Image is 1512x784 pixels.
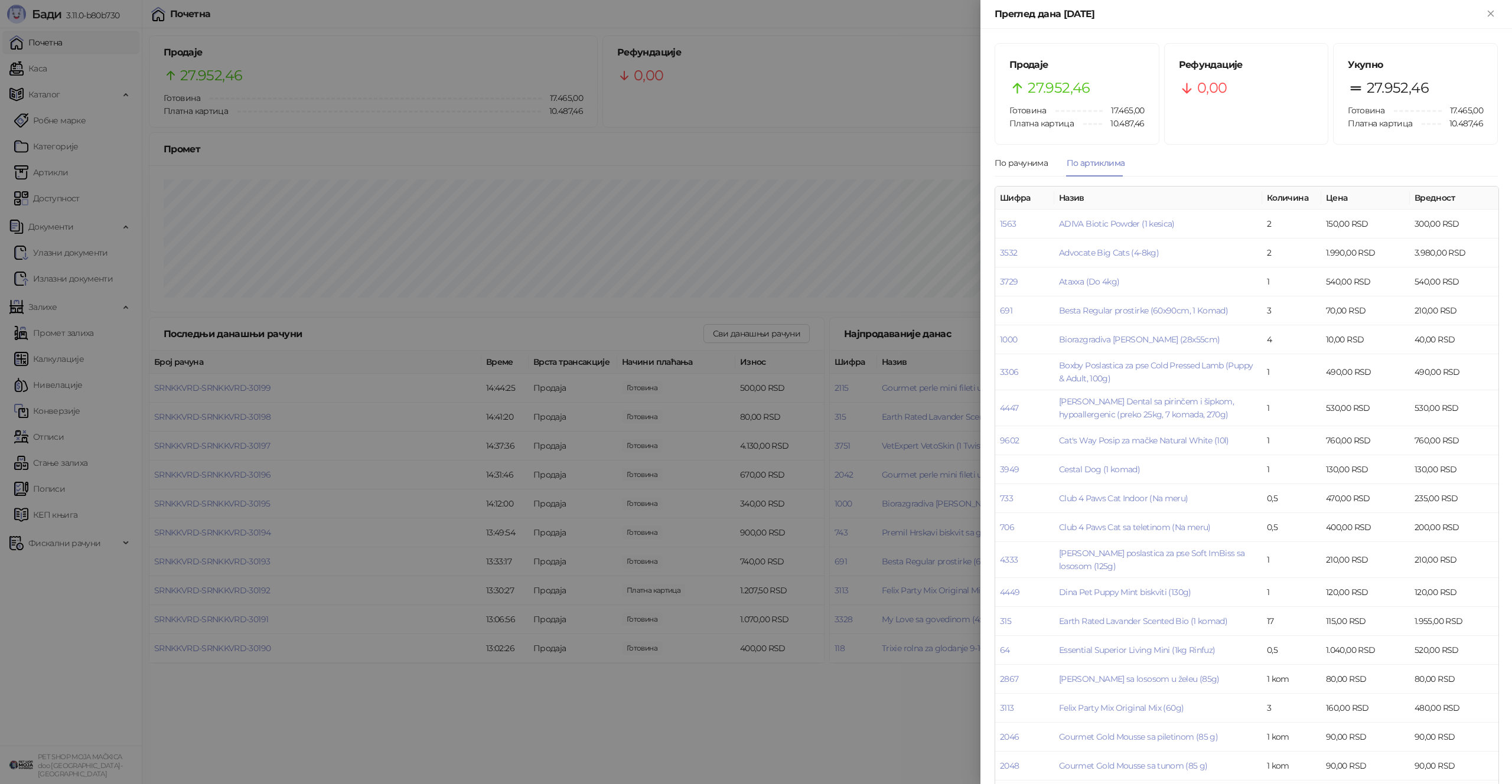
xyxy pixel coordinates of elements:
td: 90,00 RSD [1321,752,1410,780]
a: 3306 [1000,367,1018,377]
a: 3729 [1000,276,1018,287]
td: 150,00 RSD [1321,210,1410,239]
td: 90,00 RSD [1410,752,1498,780]
span: Готовина [1348,105,1384,116]
a: 1000 [1000,334,1017,345]
span: 27.952,46 [1028,77,1090,99]
td: 200,00 RSD [1410,513,1498,542]
td: 470,00 RSD [1321,484,1410,513]
a: Gourmet Gold Mousse sa tunom (85 g) [1059,760,1208,771]
a: Club 4 Paws Cat Indoor (Na meru) [1059,493,1188,504]
td: 300,00 RSD [1410,210,1498,239]
td: 235,00 RSD [1410,484,1498,513]
td: 3.980,00 RSD [1410,239,1498,267]
a: Cat's Way Posip za mačke Natural White (10l) [1059,435,1229,446]
td: 3 [1262,296,1321,325]
span: 0,00 [1197,77,1227,99]
td: 90,00 RSD [1410,723,1498,752]
span: 17.465,00 [1103,104,1144,117]
span: 27.952,46 [1367,77,1429,99]
a: 4447 [1000,403,1018,413]
td: 1.990,00 RSD [1321,239,1410,267]
td: 120,00 RSD [1410,578,1498,607]
td: 400,00 RSD [1321,513,1410,542]
a: Biorazgradiva [PERSON_NAME] (28x55cm) [1059,334,1220,345]
td: 2 [1262,210,1321,239]
a: 4333 [1000,554,1018,565]
td: 70,00 RSD [1321,296,1410,325]
span: 17.465,00 [1442,104,1483,117]
td: 1 [1262,455,1321,484]
td: 40,00 RSD [1410,325,1498,354]
th: Шифра [995,187,1054,210]
td: 210,00 RSD [1321,542,1410,578]
td: 1.955,00 RSD [1410,607,1498,636]
a: [PERSON_NAME] sa lososom u želeu (85g) [1059,674,1220,684]
a: 691 [1000,305,1012,316]
th: Цена [1321,187,1410,210]
td: 10,00 RSD [1321,325,1410,354]
a: Besta Regular prostirke (60x90cm, 1 Komad) [1059,305,1228,316]
td: 1 kom [1262,752,1321,780]
td: 0,5 [1262,484,1321,513]
h5: Укупно [1348,58,1483,72]
a: Advocate Big Cats (4-8kg) [1059,247,1159,258]
td: 1 [1262,390,1321,426]
h5: Рефундације [1179,58,1314,72]
a: Cestal Dog (1 komad) [1059,464,1140,475]
td: 490,00 RSD [1410,354,1498,390]
a: 2048 [1000,760,1019,771]
td: 530,00 RSD [1321,390,1410,426]
td: 90,00 RSD [1321,723,1410,752]
td: 115,00 RSD [1321,607,1410,636]
td: 17 [1262,607,1321,636]
a: 3113 [1000,703,1014,713]
td: 210,00 RSD [1410,296,1498,325]
td: 1.040,00 RSD [1321,636,1410,665]
span: Платна картица [1009,118,1074,129]
td: 540,00 RSD [1321,267,1410,296]
td: 80,00 RSD [1321,665,1410,694]
button: Close [1484,7,1498,21]
h5: Продаје [1009,58,1145,72]
div: По артиклима [1067,156,1125,169]
td: 160,00 RSD [1321,694,1410,723]
td: 1 [1262,354,1321,390]
td: 1 [1262,426,1321,455]
a: ADIVA Biotic Powder (1 kesica) [1059,218,1175,229]
a: 9602 [1000,435,1019,446]
a: Ataxxa (Do 4kg) [1059,276,1119,287]
a: 2046 [1000,731,1019,742]
th: Назив [1054,187,1262,210]
a: 315 [1000,616,1011,626]
td: 80,00 RSD [1410,665,1498,694]
div: По рачунима [995,156,1048,169]
a: 733 [1000,493,1013,504]
td: 120,00 RSD [1321,578,1410,607]
a: Club 4 Paws Cat sa teletinom (Na meru) [1059,522,1211,533]
a: Boxby Poslastica za pse Cold Pressed Lamb (Puppy & Adult, 100g) [1059,360,1253,384]
a: 3949 [1000,464,1019,475]
td: 760,00 RSD [1410,426,1498,455]
a: 3532 [1000,247,1017,258]
td: 130,00 RSD [1321,455,1410,484]
td: 0,5 [1262,513,1321,542]
td: 130,00 RSD [1410,455,1498,484]
a: Essential Superior Living Mini (1kg Rinfuz) [1059,645,1215,655]
a: [PERSON_NAME] poslastica za pse Soft ImBiss sa lososom (125g) [1059,548,1245,571]
td: 4 [1262,325,1321,354]
td: 1 [1262,267,1321,296]
td: 760,00 RSD [1321,426,1410,455]
a: 2867 [1000,674,1018,684]
div: Преглед дана [DATE] [995,7,1484,21]
a: 1563 [1000,218,1016,229]
td: 3 [1262,694,1321,723]
a: 4449 [1000,587,1019,597]
td: 520,00 RSD [1410,636,1498,665]
span: Готовина [1009,105,1046,116]
td: 0,5 [1262,636,1321,665]
th: Вредност [1410,187,1498,210]
td: 1 kom [1262,723,1321,752]
a: [PERSON_NAME] Dental sa pirinčem i šipkom, hypoallergenic (preko 25kg, 7 komada, 270g) [1059,396,1234,420]
td: 2 [1262,239,1321,267]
